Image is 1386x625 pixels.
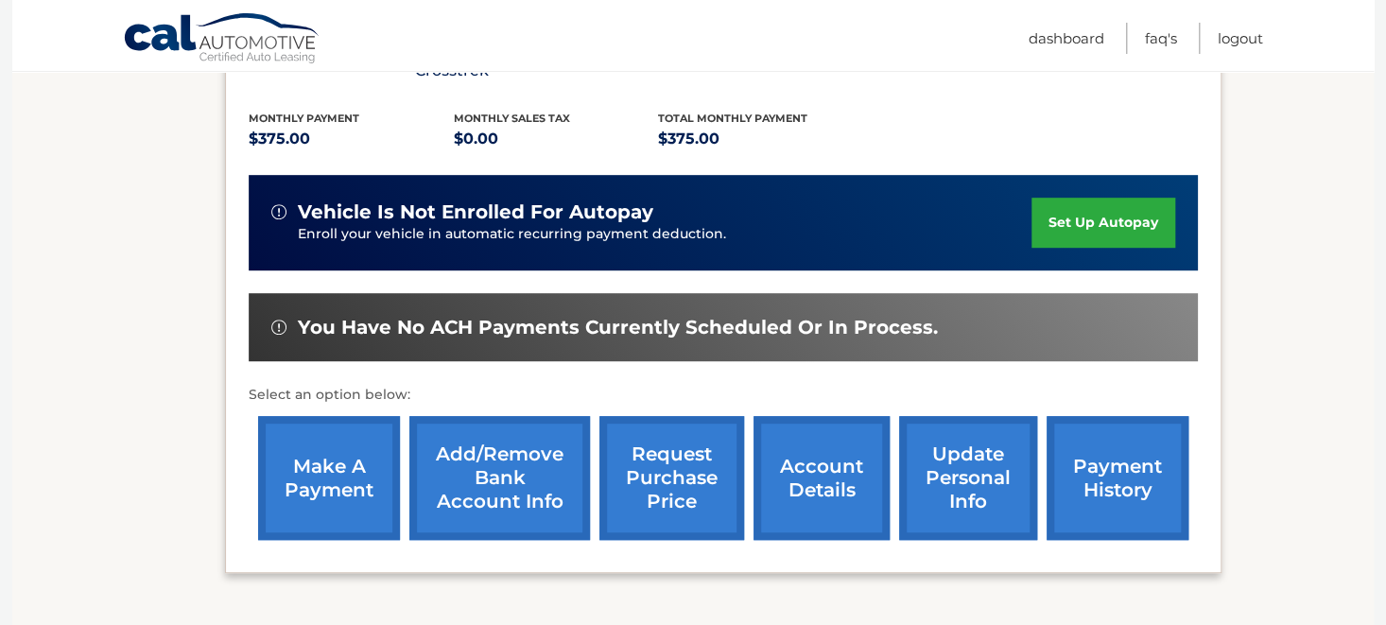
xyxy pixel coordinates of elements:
a: set up autopay [1031,198,1175,248]
p: Select an option below: [249,384,1198,407]
p: $375.00 [249,126,454,152]
a: make a payment [258,416,400,540]
a: account details [754,416,890,540]
span: vehicle is not enrolled for autopay [298,200,653,224]
img: alert-white.svg [271,320,286,335]
a: request purchase price [599,416,744,540]
p: Enroll your vehicle in automatic recurring payment deduction. [298,224,1031,245]
span: Monthly Payment [249,112,359,125]
a: FAQ's [1145,23,1177,54]
a: update personal info [899,416,1037,540]
img: alert-white.svg [271,204,286,219]
p: $375.00 [658,126,863,152]
a: Dashboard [1029,23,1104,54]
a: Add/Remove bank account info [409,416,590,540]
a: payment history [1047,416,1188,540]
span: Total Monthly Payment [658,112,807,125]
span: Monthly sales Tax [454,112,570,125]
a: Cal Automotive [123,12,321,67]
a: Logout [1218,23,1263,54]
span: You have no ACH payments currently scheduled or in process. [298,316,938,339]
p: $0.00 [454,126,659,152]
